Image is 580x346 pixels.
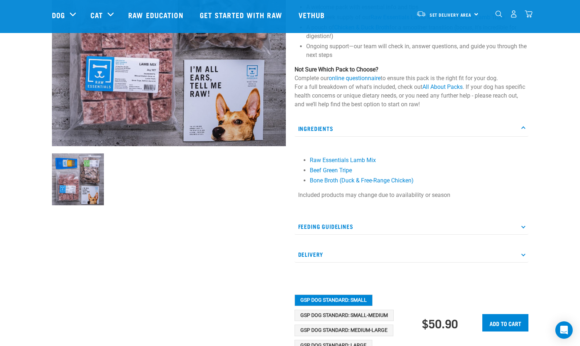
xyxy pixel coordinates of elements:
a: Vethub [291,0,334,29]
button: GSP Dog Standard: Small-Medium [295,310,394,321]
a: Bone Broth (Duck & Free-Range Chicken) [310,177,414,184]
a: Raw Essentials Lamb Mix [310,157,376,164]
button: GSP Dog Standard: Medium-Large [295,325,393,336]
p: Complete our to ensure this pack is the right fit for your dog. For a full breakdown of what's in... [295,65,528,109]
img: home-icon@2x.png [525,10,532,18]
a: Raw Education [121,0,192,29]
div: Open Intercom Messenger [555,321,573,339]
div: $50.90 [422,317,458,330]
p: Feeding Guidelines [295,218,528,235]
button: GSP Dog Standard: Small [295,294,373,306]
p: Ingredients [295,120,528,137]
strong: Not Sure Which Pack to Choose? [295,66,378,73]
img: user.png [510,10,518,18]
a: online questionnaire [329,75,381,82]
li: Ongoing support—our team will check in, answer questions, and guide you through the next steps [306,42,528,59]
a: All About Packs [422,83,463,90]
a: Get started with Raw [192,0,291,29]
a: Dog [52,9,65,20]
span: Set Delivery Area [430,13,472,16]
p: Included products may change due to availability or season [298,191,525,199]
img: van-moving.png [416,11,426,17]
img: NSP Dog Standard Update [52,153,104,205]
input: Add to cart [482,314,528,331]
a: Beef Green Tripe [310,167,352,174]
p: Delivery [295,246,528,263]
img: home-icon-1@2x.png [495,11,502,17]
a: Cat [90,9,103,20]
